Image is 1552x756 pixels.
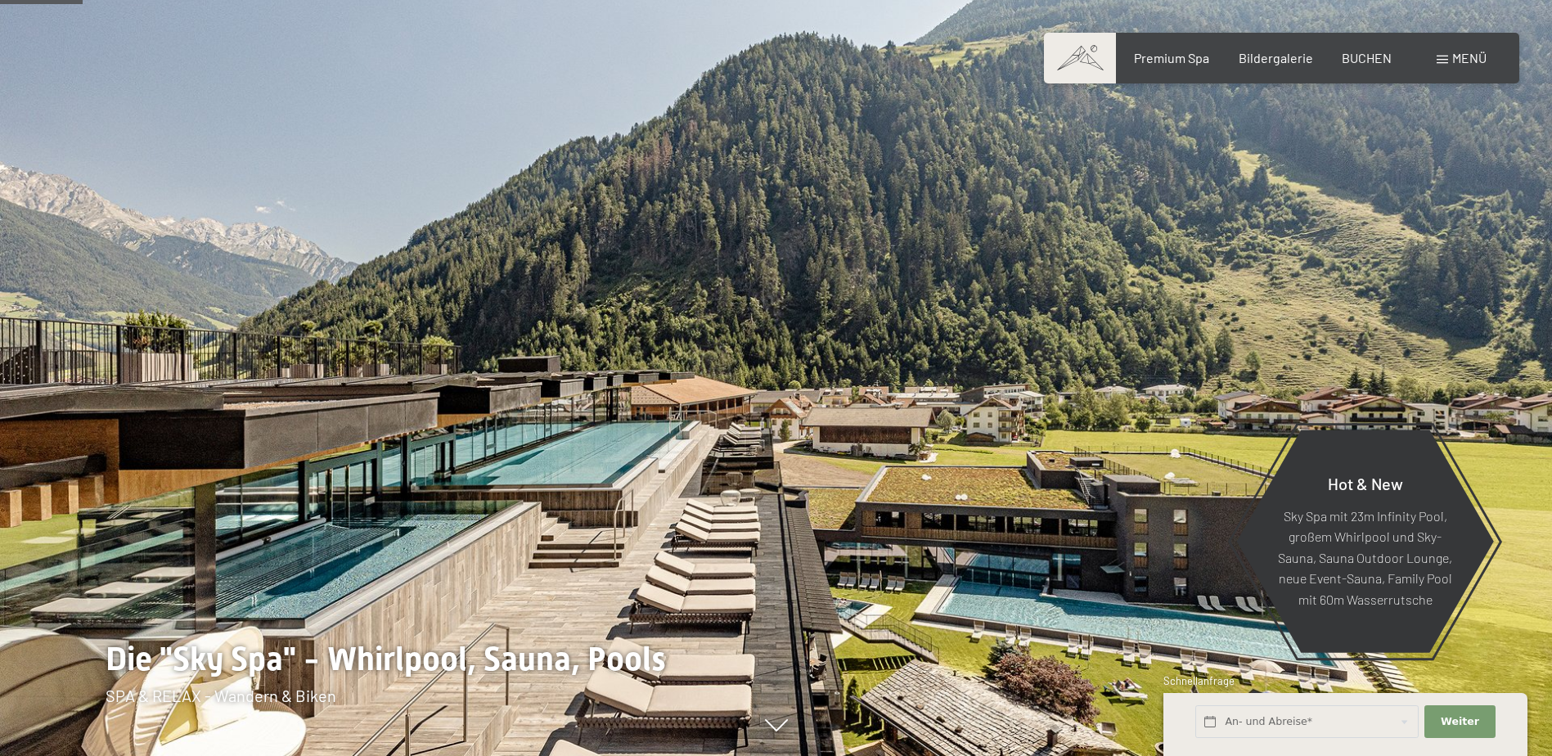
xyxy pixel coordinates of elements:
a: Hot & New Sky Spa mit 23m Infinity Pool, großem Whirlpool und Sky-Sauna, Sauna Outdoor Lounge, ne... [1235,429,1495,654]
p: Sky Spa mit 23m Infinity Pool, großem Whirlpool und Sky-Sauna, Sauna Outdoor Lounge, neue Event-S... [1276,505,1454,610]
a: Premium Spa [1134,50,1209,65]
a: Bildergalerie [1239,50,1313,65]
a: BUCHEN [1342,50,1392,65]
span: Hot & New [1328,473,1403,493]
span: Menü [1452,50,1487,65]
span: Schnellanfrage [1163,674,1235,687]
span: Weiter [1441,714,1479,729]
button: Weiter [1424,705,1495,739]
